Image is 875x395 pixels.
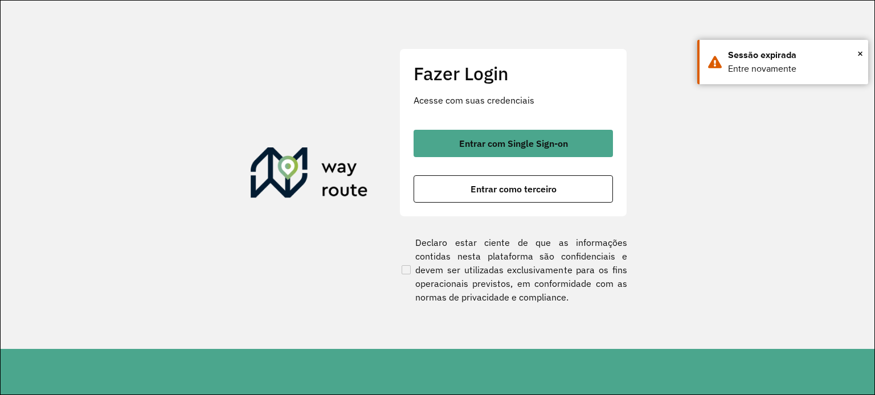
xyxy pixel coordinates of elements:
span: × [857,45,863,62]
div: Sessão expirada [728,48,860,62]
span: Entrar como terceiro [471,184,557,194]
p: Acesse com suas credenciais [414,93,613,107]
button: button [414,130,613,157]
img: Roteirizador AmbevTech [251,147,368,202]
label: Declaro estar ciente de que as informações contidas nesta plataforma são confidenciais e devem se... [399,236,627,304]
span: Entrar com Single Sign-on [459,139,568,148]
button: button [414,175,613,203]
h2: Fazer Login [414,63,613,84]
button: Close [857,45,863,62]
div: Entre novamente [728,62,860,76]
